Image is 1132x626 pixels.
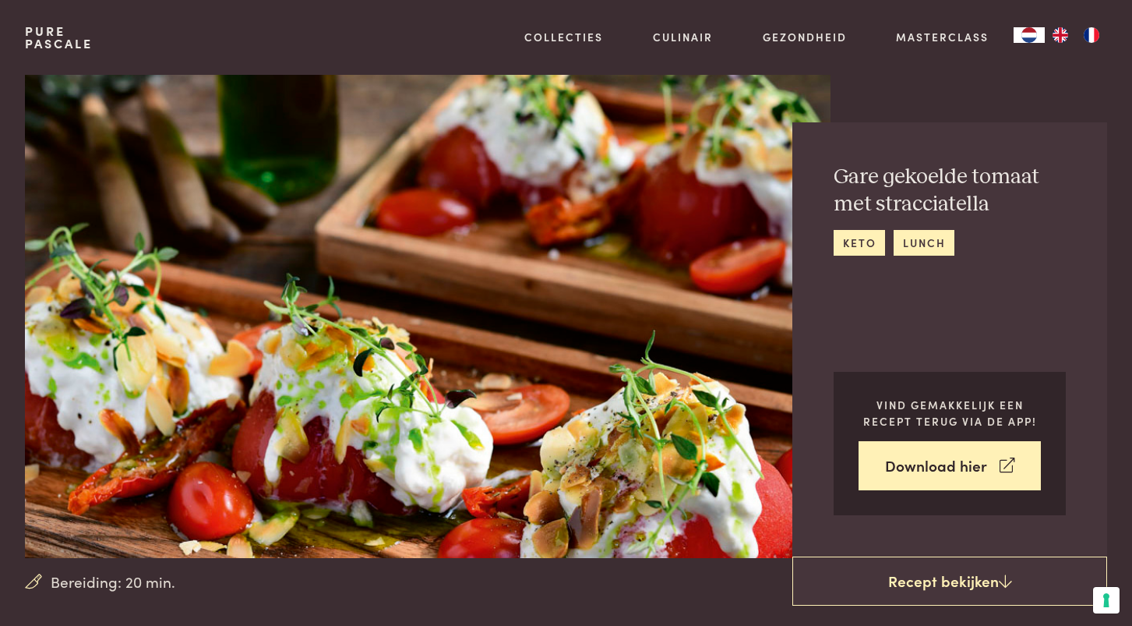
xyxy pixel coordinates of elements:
[859,397,1041,429] p: Vind gemakkelijk een recept terug via de app!
[1045,27,1107,43] ul: Language list
[792,557,1107,607] a: Recept bekijken
[51,571,175,593] span: Bereiding: 20 min.
[763,29,847,45] a: Gezondheid
[894,230,954,256] a: lunch
[1093,587,1120,614] button: Uw voorkeuren voor toestemming voor trackingtechnologieën
[859,441,1041,490] a: Download hier
[834,230,885,256] a: keto
[1014,27,1045,43] a: NL
[1076,27,1107,43] a: FR
[834,164,1066,218] h2: Gare gekoelde tomaat met stracciatella
[1014,27,1107,43] aside: Language selected: Nederlands
[25,75,830,558] img: Gare gekoelde tomaat met stracciatella
[25,25,93,50] a: PurePascale
[896,29,989,45] a: Masterclass
[1045,27,1076,43] a: EN
[524,29,603,45] a: Collecties
[1014,27,1045,43] div: Language
[653,29,713,45] a: Culinair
